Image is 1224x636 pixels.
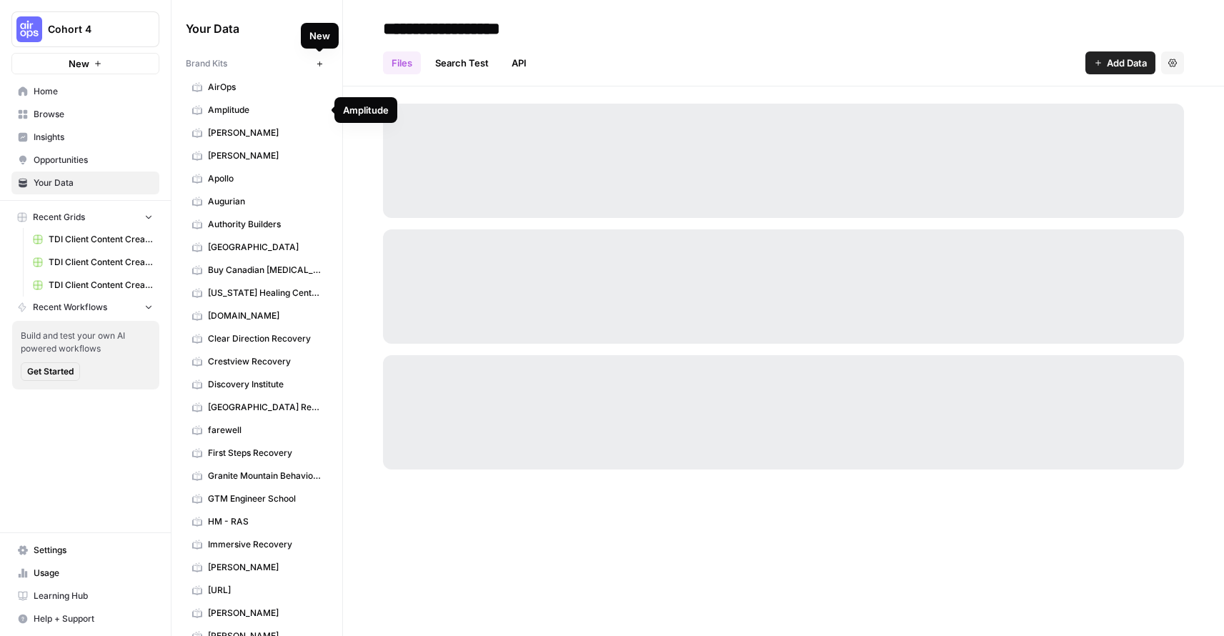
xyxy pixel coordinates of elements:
[49,256,153,269] span: TDI Client Content Creation -2
[186,396,328,419] a: [GEOGRAPHIC_DATA] Recovery
[309,29,330,43] div: New
[1085,51,1155,74] button: Add Data
[11,53,159,74] button: New
[208,561,322,574] span: [PERSON_NAME]
[503,51,535,74] a: API
[11,585,159,607] a: Learning Hub
[208,332,322,345] span: Clear Direction Recovery
[208,424,322,437] span: farewell
[208,584,322,597] span: [URL]
[34,131,153,144] span: Insights
[49,233,153,246] span: TDI Client Content Creation
[186,487,328,510] a: GTM Engineer School
[27,365,74,378] span: Get Started
[208,81,322,94] span: AirOps
[26,251,159,274] a: TDI Client Content Creation -2
[11,607,159,630] button: Help + Support
[1107,56,1147,70] span: Add Data
[11,172,159,194] a: Your Data
[186,533,328,556] a: Immersive Recovery
[208,126,322,139] span: [PERSON_NAME]
[208,287,322,299] span: [US_STATE] Healing Centers
[208,607,322,620] span: [PERSON_NAME]
[208,264,322,277] span: Buy Canadian [MEDICAL_DATA]
[208,241,322,254] span: [GEOGRAPHIC_DATA]
[186,190,328,213] a: Augurian
[11,297,159,318] button: Recent Workflows
[26,228,159,251] a: TDI Client Content Creation
[11,539,159,562] a: Settings
[186,259,328,282] a: Buy Canadian [MEDICAL_DATA]
[11,562,159,585] a: Usage
[208,355,322,368] span: Crestview Recovery
[186,144,328,167] a: [PERSON_NAME]
[34,85,153,98] span: Home
[208,401,322,414] span: [GEOGRAPHIC_DATA] Recovery
[11,80,159,103] a: Home
[208,538,322,551] span: Immersive Recovery
[26,274,159,297] a: TDI Client Content Creation-3
[11,207,159,228] button: Recent Grids
[186,373,328,396] a: Discovery Institute
[186,121,328,144] a: [PERSON_NAME]
[186,350,328,373] a: Crestview Recovery
[208,469,322,482] span: Granite Mountain Behavioral Healthcare
[186,327,328,350] a: Clear Direction Recovery
[186,213,328,236] a: Authority Builders
[343,103,389,117] div: Amplitude
[16,16,42,42] img: Cohort 4 Logo
[21,329,151,355] span: Build and test your own AI powered workflows
[208,492,322,505] span: GTM Engineer School
[33,211,85,224] span: Recent Grids
[208,172,322,185] span: Apollo
[11,149,159,172] a: Opportunities
[186,236,328,259] a: [GEOGRAPHIC_DATA]
[49,279,153,292] span: TDI Client Content Creation-3
[208,218,322,231] span: Authority Builders
[208,447,322,459] span: First Steps Recovery
[21,362,80,381] button: Get Started
[11,11,159,47] button: Workspace: Cohort 4
[208,515,322,528] span: HM - RAS
[186,419,328,442] a: farewell
[427,51,497,74] a: Search Test
[34,544,153,557] span: Settings
[208,195,322,208] span: Augurian
[208,149,322,162] span: [PERSON_NAME]
[69,56,89,71] span: New
[383,51,421,74] a: Files
[34,177,153,189] span: Your Data
[186,282,328,304] a: [US_STATE] Healing Centers
[186,304,328,327] a: [DOMAIN_NAME]
[34,612,153,625] span: Help + Support
[186,76,328,99] a: AirOps
[34,154,153,167] span: Opportunities
[33,301,107,314] span: Recent Workflows
[11,126,159,149] a: Insights
[186,99,328,121] a: Amplitude
[186,442,328,464] a: First Steps Recovery
[48,22,134,36] span: Cohort 4
[186,510,328,533] a: HM - RAS
[186,167,328,190] a: Apollo
[186,556,328,579] a: [PERSON_NAME]
[208,309,322,322] span: [DOMAIN_NAME]
[186,464,328,487] a: Granite Mountain Behavioral Healthcare
[34,590,153,602] span: Learning Hub
[11,103,159,126] a: Browse
[186,57,227,70] span: Brand Kits
[186,20,311,37] span: Your Data
[208,104,322,116] span: Amplitude
[186,602,328,625] a: [PERSON_NAME]
[34,108,153,121] span: Browse
[34,567,153,580] span: Usage
[186,579,328,602] a: [URL]
[208,378,322,391] span: Discovery Institute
